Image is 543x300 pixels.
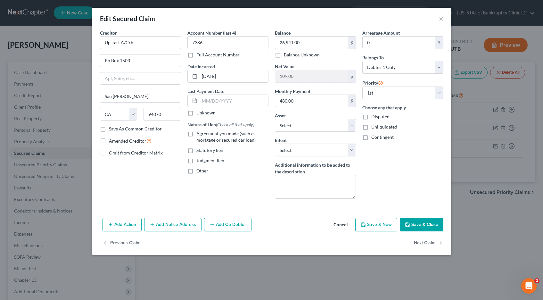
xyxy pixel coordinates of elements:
[355,218,397,231] button: Save & New
[371,114,390,119] span: Disputed
[348,70,356,82] div: $
[196,110,216,116] label: Unknown
[100,90,181,102] input: Enter city...
[100,72,181,85] input: Apt, Suite, etc...
[100,30,117,36] span: Creditor
[362,104,443,111] label: Choose any that apply
[187,63,215,70] label: Date Incurred
[144,218,202,231] button: Add Notice Address
[196,52,240,58] label: Full Account Number
[284,52,320,58] label: Balance Unknown
[103,218,142,231] button: Add Action
[362,55,384,60] span: Belongs To
[362,79,383,87] label: Priority
[109,126,162,132] label: Save As Common Creditor
[196,158,224,163] span: Judgment lien
[144,108,181,121] input: Enter zip...
[196,131,256,143] span: Agreement you made (such as mortgage or secured car loan)
[435,37,443,49] div: $
[371,124,397,129] span: Unliquidated
[275,95,348,107] input: 0.00
[275,37,348,49] input: 0.00
[414,237,443,250] button: Next Claim
[196,147,223,153] span: Statutory lien
[187,36,268,49] input: XXXX
[439,15,443,22] button: ×
[100,36,181,49] input: Search creditor by name...
[109,150,163,155] span: Omit from Creditor Matrix
[275,29,291,36] label: Balance
[275,63,294,70] label: Net Value
[187,88,224,95] label: Last Payment Date
[400,218,443,231] button: Save & Close
[275,88,310,95] label: Monthly Payment
[328,219,353,231] button: Cancel
[216,122,254,127] span: (Check all that apply)
[348,95,356,107] div: $
[521,278,537,294] iframe: Intercom live chat
[204,218,251,231] button: Add Co-Debtor
[200,95,268,107] input: MM/DD/YYYY
[100,54,181,67] input: Enter address...
[362,29,400,36] label: Arrearage Amount
[187,121,254,128] label: Nature of Lien
[363,37,435,49] input: 0.00
[200,70,268,82] input: MM/DD/YYYY
[109,138,146,144] span: Amended Creditor
[371,134,394,140] span: Contingent
[187,29,236,36] label: Account Number (last 4)
[275,70,348,82] input: 0.00
[275,137,287,144] label: Intent
[275,113,286,118] span: Asset
[103,237,141,250] button: Previous Claim
[100,14,155,23] div: Edit Secured Claim
[196,168,208,173] span: Other
[348,37,356,49] div: $
[275,162,356,175] label: Additional information to be added to the description
[534,278,539,283] span: 2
